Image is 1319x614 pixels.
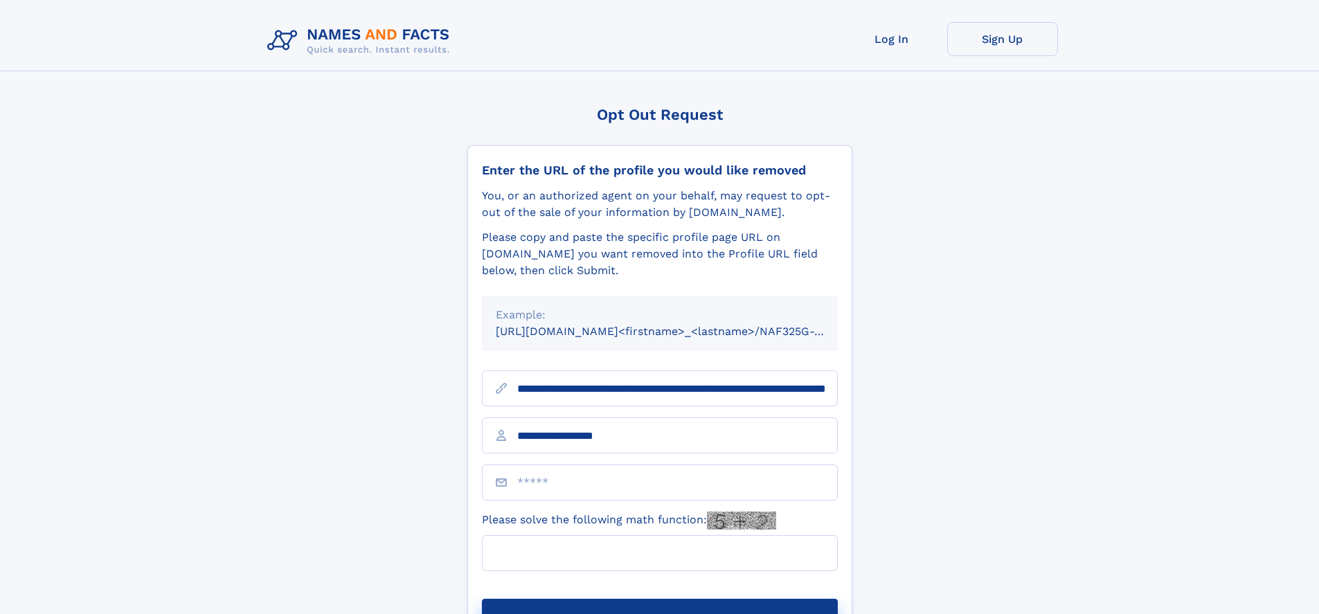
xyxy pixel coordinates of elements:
[947,22,1058,56] a: Sign Up
[262,22,461,60] img: Logo Names and Facts
[496,325,864,338] small: [URL][DOMAIN_NAME]<firstname>_<lastname>/NAF325G-xxxxxxxx
[836,22,947,56] a: Log In
[496,307,824,323] div: Example:
[482,163,838,178] div: Enter the URL of the profile you would like removed
[482,512,776,530] label: Please solve the following math function:
[467,106,852,123] div: Opt Out Request
[482,188,838,221] div: You, or an authorized agent on your behalf, may request to opt-out of the sale of your informatio...
[482,229,838,279] div: Please copy and paste the specific profile page URL on [DOMAIN_NAME] you want removed into the Pr...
